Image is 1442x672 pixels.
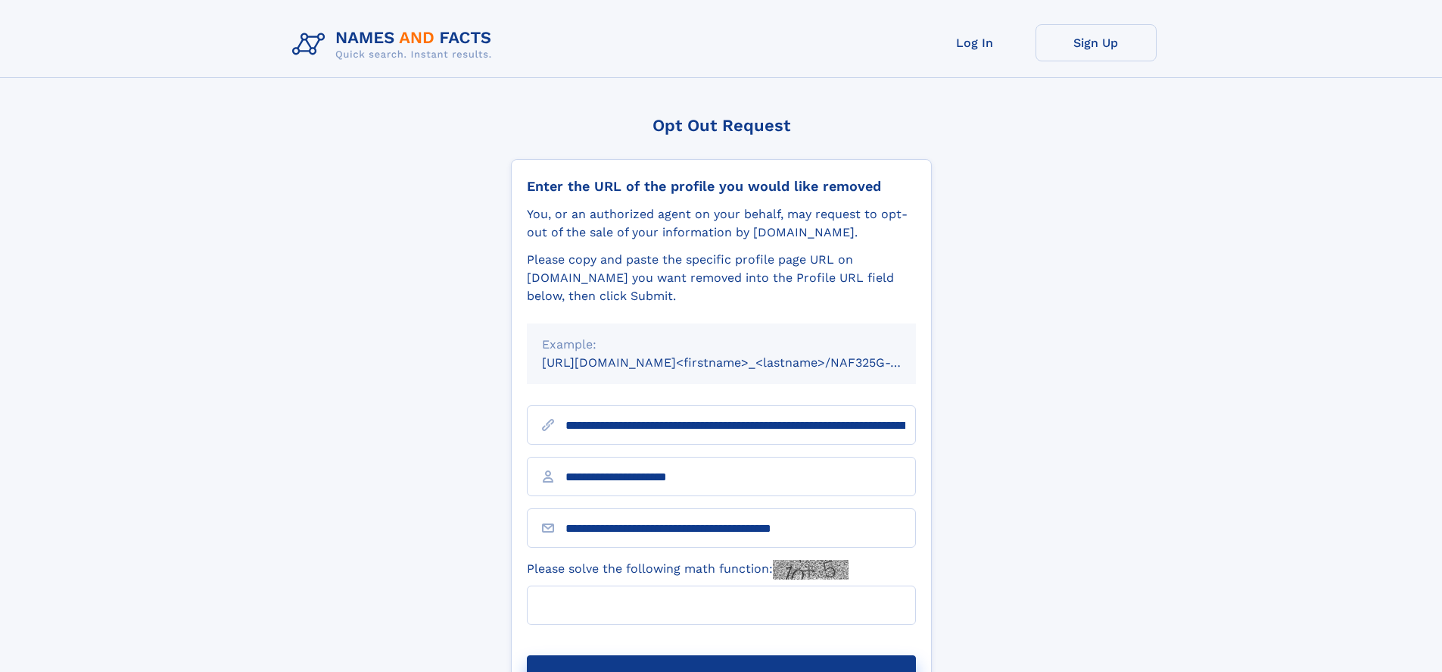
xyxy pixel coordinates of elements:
a: Sign Up [1036,24,1157,61]
div: You, or an authorized agent on your behalf, may request to opt-out of the sale of your informatio... [527,205,916,242]
div: Example: [542,336,901,354]
div: Please copy and paste the specific profile page URL on [DOMAIN_NAME] you want removed into the Pr... [527,251,916,305]
a: Log In [914,24,1036,61]
img: Logo Names and Facts [286,24,504,65]
small: [URL][DOMAIN_NAME]<firstname>_<lastname>/NAF325G-xxxxxxxx [542,355,945,370]
div: Opt Out Request [511,116,932,135]
label: Please solve the following math function: [527,560,849,580]
div: Enter the URL of the profile you would like removed [527,178,916,195]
